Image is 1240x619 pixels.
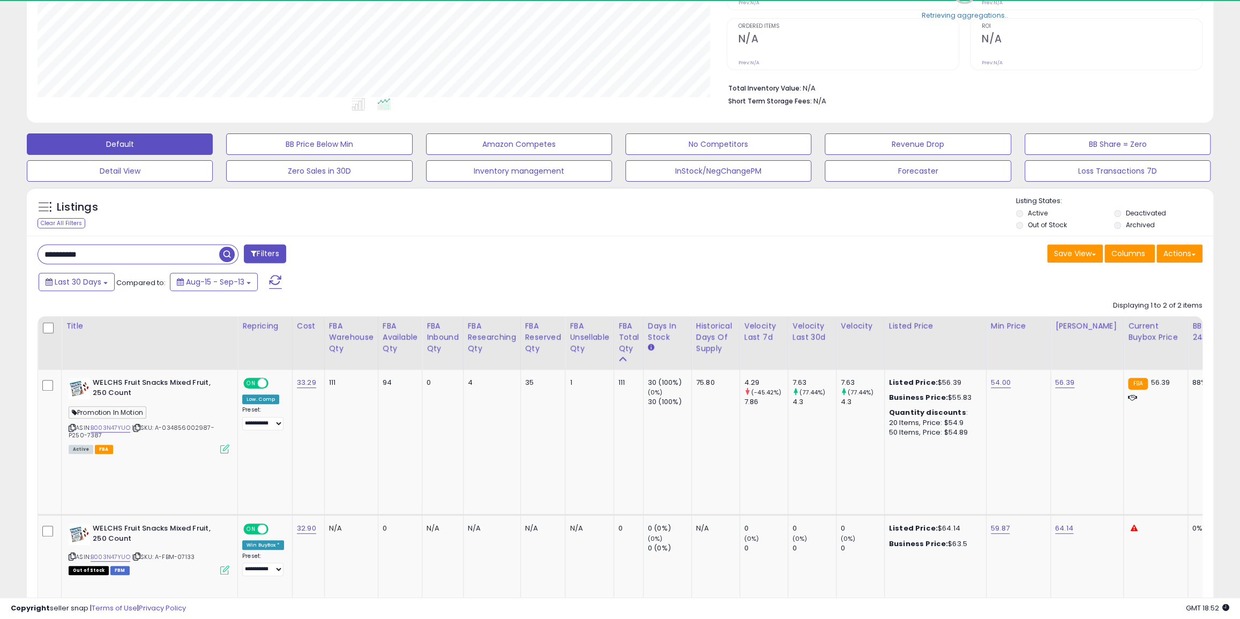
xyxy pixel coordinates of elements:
small: (0%) [744,534,759,543]
div: 50 Items, Price: $54.89 [889,428,978,437]
div: Clear All Filters [38,218,85,228]
div: Velocity Last 7d [744,320,783,343]
a: Terms of Use [92,603,137,613]
div: N/A [468,524,512,533]
span: Columns [1111,248,1145,259]
b: WELCHS Fruit Snacks Mixed Fruit, 250 Count [93,524,223,546]
span: Compared to: [116,278,166,288]
small: Days In Stock. [648,343,654,353]
div: 4.3 [841,397,884,407]
span: 2025-10-14 18:52 GMT [1186,603,1229,613]
div: 0 [793,524,836,533]
div: FBA Total Qty [618,320,639,354]
div: Velocity Last 30d [793,320,832,343]
div: 94 [383,378,414,387]
div: 111 [618,378,635,387]
div: 88% [1192,378,1228,387]
small: (0%) [793,534,808,543]
div: ASIN: [69,378,229,452]
div: Displaying 1 to 2 of 2 items [1113,301,1202,311]
div: Min Price [991,320,1046,332]
div: 0 (0%) [648,543,691,553]
small: FBA [1128,378,1148,390]
a: 59.87 [991,523,1010,534]
span: OFF [267,379,284,388]
div: 4.29 [744,378,788,387]
b: Business Price: [889,539,948,549]
button: Zero Sales in 30D [226,160,412,182]
button: Detail View [27,160,213,182]
div: Repricing [242,320,288,332]
div: 0 [744,543,788,553]
button: Filters [244,244,286,263]
div: Preset: [242,553,284,577]
button: Forecaster [825,160,1011,182]
h5: Listings [57,200,98,215]
button: BB Price Below Min [226,133,412,155]
div: $64.14 [889,524,978,533]
b: Listed Price: [889,377,938,387]
div: [PERSON_NAME] [1055,320,1119,332]
div: 4 [468,378,512,387]
div: Preset: [242,406,284,430]
div: 30 (100%) [648,397,691,407]
p: Listing States: [1016,196,1213,206]
div: FBA Researching Qty [468,320,516,354]
div: Cost [297,320,320,332]
div: Title [66,320,233,332]
img: 41SLuP7bnQL._SL40_.jpg [69,524,90,545]
label: Active [1028,208,1048,218]
label: Archived [1126,220,1155,229]
div: $55.83 [889,393,978,402]
div: Days In Stock [648,320,687,343]
button: Actions [1156,244,1202,263]
span: All listings currently available for purchase on Amazon [69,445,93,454]
button: Amazon Competes [426,133,612,155]
div: 4.3 [793,397,836,407]
b: Listed Price: [889,523,938,533]
small: (77.44%) [848,388,873,397]
span: | SKU: A-FBM-07133 [132,553,195,561]
img: 41SLuP7bnQL._SL40_.jpg [69,378,90,399]
span: ON [244,379,258,388]
div: 30 (100%) [648,378,691,387]
span: ON [244,525,258,534]
div: N/A [427,524,455,533]
label: Out of Stock [1028,220,1067,229]
button: Aug-15 - Sep-13 [170,273,258,291]
button: Default [27,133,213,155]
span: All listings that are currently out of stock and unavailable for purchase on Amazon [69,566,109,575]
small: (0%) [841,534,856,543]
div: FBA Unsellable Qty [570,320,609,354]
a: 32.90 [297,523,316,534]
span: Promotion In Motion [69,406,146,419]
div: $63.5 [889,539,978,549]
a: 54.00 [991,377,1011,388]
small: (0%) [648,388,663,397]
div: 7.63 [793,378,836,387]
label: Deactivated [1126,208,1166,218]
button: Revenue Drop [825,133,1011,155]
div: 7.63 [841,378,884,387]
div: 7.86 [744,397,788,407]
div: : [889,408,978,417]
span: OFF [267,525,284,534]
div: ASIN: [69,524,229,573]
button: Columns [1104,244,1155,263]
div: FBA Reserved Qty [525,320,561,354]
div: 0 [841,524,884,533]
a: 33.29 [297,377,316,388]
span: | SKU: A-034856002987-P250-7387 [69,423,214,439]
button: InStock/NegChangePM [625,160,811,182]
button: Loss Transactions 7D [1025,160,1211,182]
button: Last 30 Days [39,273,115,291]
div: FBA Available Qty [383,320,417,354]
span: FBA [95,445,113,454]
div: 0 [383,524,414,533]
small: (77.44%) [800,388,825,397]
div: Win BuyBox * [242,540,284,550]
span: 56.39 [1151,377,1170,387]
b: Quantity discounts [889,407,966,417]
a: 64.14 [1055,523,1073,534]
button: No Competitors [625,133,811,155]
